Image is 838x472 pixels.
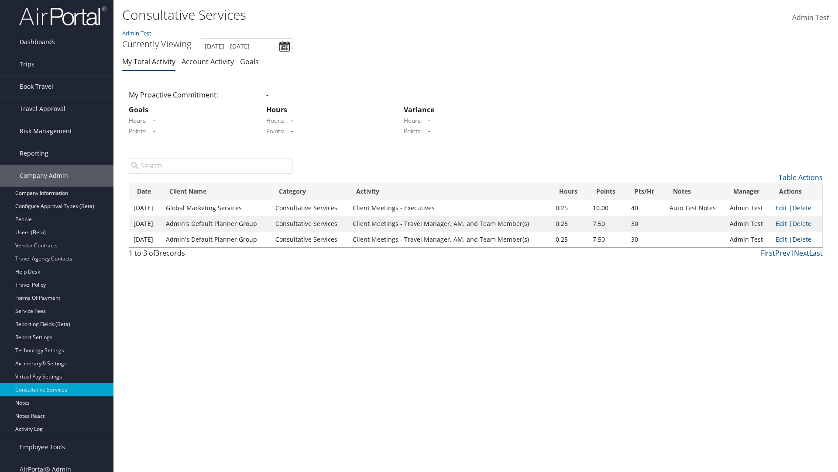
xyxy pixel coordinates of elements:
[588,232,626,247] td: 7.50
[793,235,811,243] a: Delete
[122,57,175,66] a: My Total Activity
[588,183,626,200] th: Points
[627,216,666,232] td: 30
[266,127,285,135] label: Points:
[20,142,48,164] span: Reporting
[348,232,551,247] td: Client Meetings - Travel Manager, AM, and Team Member(s)
[161,200,271,216] td: Global Marketing Services
[129,105,148,115] strong: Goals
[771,232,822,247] td: |
[266,105,287,115] strong: Hours
[271,232,348,247] td: Consultative Services
[149,115,155,125] span: -
[404,127,422,135] label: Points:
[790,248,794,258] a: 1
[271,183,348,200] th: Category: activate to sort column ascending
[588,216,626,232] td: 7.50
[348,200,551,216] td: Client Meetings - Executives
[20,98,65,120] span: Travel Approval
[725,200,771,216] td: Admin Test
[129,200,161,216] td: [DATE]
[404,116,422,125] label: Hours:
[20,120,72,142] span: Risk Management
[809,248,823,258] a: Last
[201,38,292,54] input: [DATE] - [DATE]
[286,115,293,125] span: -
[551,232,588,247] td: 0.25
[776,204,787,212] a: Edit
[122,29,151,37] a: Admin Test
[761,248,775,258] a: First
[161,216,271,232] td: Admin's Default Planner Group
[776,219,787,228] a: Edit
[771,200,822,216] td: |
[20,53,34,75] span: Trips
[551,183,588,200] th: Hours
[792,13,829,22] span: Admin Test
[129,232,161,247] td: [DATE]
[271,216,348,232] td: Consultative Services
[424,126,430,135] span: -
[122,38,191,50] h3: Currently Viewing
[129,216,161,232] td: [DATE]
[725,232,771,247] td: Admin Test
[155,248,159,258] span: 3
[271,200,348,216] td: Consultative Services
[588,200,626,216] td: 10.00
[775,248,790,258] a: Prev
[20,76,53,97] span: Book Travel
[771,216,822,232] td: |
[771,183,822,200] th: Actions
[20,31,55,53] span: Dashboards
[794,248,809,258] a: Next
[776,235,787,243] a: Edit
[551,200,588,216] td: 0.25
[725,183,771,200] th: Manager: activate to sort column ascending
[725,216,771,232] td: Admin Test
[129,183,161,200] th: Date: activate to sort column ascending
[20,436,65,458] span: Employee Tools
[665,183,725,200] th: Notes
[348,216,551,232] td: Client Meetings - Travel Manager, AM, and Team Member(s)
[793,204,811,212] a: Delete
[122,90,260,100] div: My Proactive Commitment:
[348,183,551,200] th: Activity: activate to sort column ascending
[665,200,725,216] td: Auto Test Notes
[627,183,666,200] th: Pts/Hr
[792,4,829,31] a: Admin Test
[182,57,234,66] a: Account Activity
[161,183,271,200] th: Client Name
[779,173,823,182] a: Table Actions
[20,165,68,187] span: Company Admin
[149,126,155,135] span: -
[122,6,594,24] h1: Consultative Services
[19,6,106,26] img: airportal-logo.png
[627,200,666,216] td: 40
[129,116,147,125] label: Hours:
[627,232,666,247] td: 30
[266,116,285,125] label: Hours:
[793,219,811,228] a: Delete
[286,126,293,135] span: -
[161,232,271,247] td: Admin's Default Planner Group
[129,158,292,174] input: Search
[424,115,430,125] span: -
[551,216,588,232] td: 0.25
[266,90,268,100] span: -
[404,105,434,115] strong: Variance
[129,127,147,135] label: Points:
[129,248,292,263] div: 1 to 3 of records
[240,57,259,66] a: Goals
